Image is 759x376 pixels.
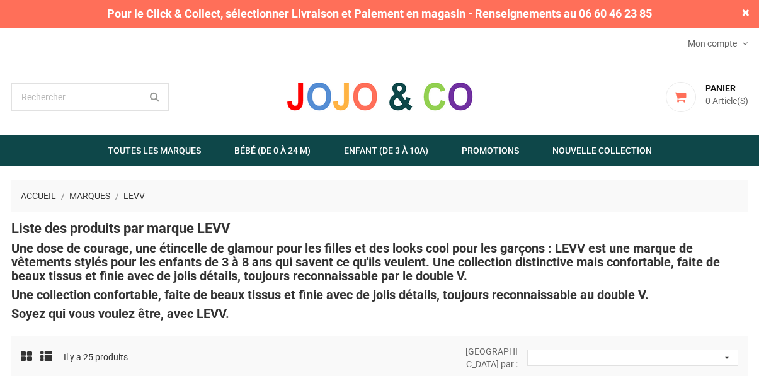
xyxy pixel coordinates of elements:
span: Marques [69,191,110,201]
a: Marques [69,191,112,201]
span: × [742,6,750,20]
span: Accueil [21,191,56,201]
span: Une collection confortable, faite de beaux tissus et finie avec de jolis détails, toujours reconn... [11,287,649,302]
a: Accueil [21,191,58,201]
a: Nouvelle Collection [537,135,668,166]
h1: Liste des produits par marque LEVV [11,221,748,236]
a: Toutes les marques [92,135,217,166]
img: JOJO & CO [285,81,474,112]
span: Pour le Click & Collect, sélectionner Livraison et Paiement en magasin - Renseignements au 06 60 ... [101,6,658,22]
a: Enfant (de 3 à 10A) [328,135,444,166]
span: [GEOGRAPHIC_DATA] par : [450,345,527,370]
input: Rechercher [11,83,169,111]
a: LEVV [123,191,145,201]
span: 0 [705,96,710,106]
span: Une dose de courage, une étincelle de glamour pour les filles et des looks cool pour les garçons ... [11,241,720,283]
a: Promotions [446,135,535,166]
span: Panier [705,83,736,93]
i:  [722,353,731,362]
span: Mon compte [688,38,740,48]
button:  [527,350,739,366]
span: Article(s) [712,96,748,106]
span: Soyez qui vous voulez être, avec LEVV. [11,306,229,321]
p: Il y a 25 produits [64,351,128,363]
a: Bébé (de 0 à 24 m) [219,135,326,166]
